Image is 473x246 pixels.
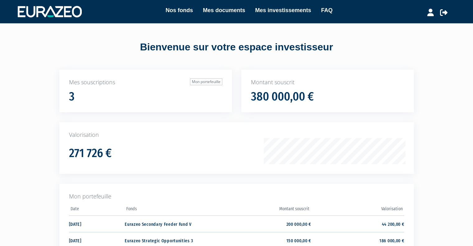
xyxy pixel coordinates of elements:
[45,40,428,54] div: Bienvenue sur votre espace investisseur
[251,90,314,103] h1: 380 000,00 €
[203,6,245,15] a: Mes documents
[69,90,75,103] h1: 3
[218,204,311,216] th: Montant souscrit
[125,216,218,232] td: Eurazeo Secondary Feeder Fund V
[311,216,404,232] td: 44 200,00 €
[69,193,404,201] p: Mon portefeuille
[255,6,311,15] a: Mes investissements
[69,216,125,232] td: [DATE]
[251,78,404,86] p: Montant souscrit
[69,131,404,139] p: Valorisation
[69,147,112,160] h1: 271 726 €
[18,6,82,17] img: 1732889491-logotype_eurazeo_blanc_rvb.png
[165,6,193,15] a: Nos fonds
[218,216,311,232] td: 200 000,00 €
[69,78,222,86] p: Mes souscriptions
[321,6,333,15] a: FAQ
[311,204,404,216] th: Valorisation
[190,78,222,85] a: Mon portefeuille
[69,204,125,216] th: Date
[125,204,218,216] th: Fonds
